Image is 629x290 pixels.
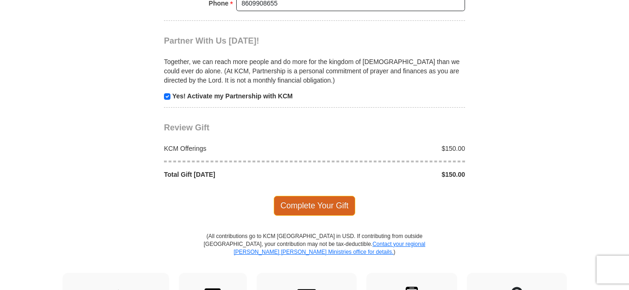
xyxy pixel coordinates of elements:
[164,57,465,85] p: Together, we can reach more people and do more for the kingdom of [DEMOGRAPHIC_DATA] than we coul...
[314,170,470,179] div: $150.00
[274,196,356,215] span: Complete Your Gift
[164,36,259,45] span: Partner With Us [DATE]!
[233,241,425,255] a: Contact your regional [PERSON_NAME] [PERSON_NAME] Ministries office for details.
[172,92,293,100] strong: Yes! Activate my Partnership with KCM
[164,123,209,132] span: Review Gift
[159,144,315,153] div: KCM Offerings
[159,170,315,179] div: Total Gift [DATE]
[314,144,470,153] div: $150.00
[203,232,426,273] p: (All contributions go to KCM [GEOGRAPHIC_DATA] in USD. If contributing from outside [GEOGRAPHIC_D...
